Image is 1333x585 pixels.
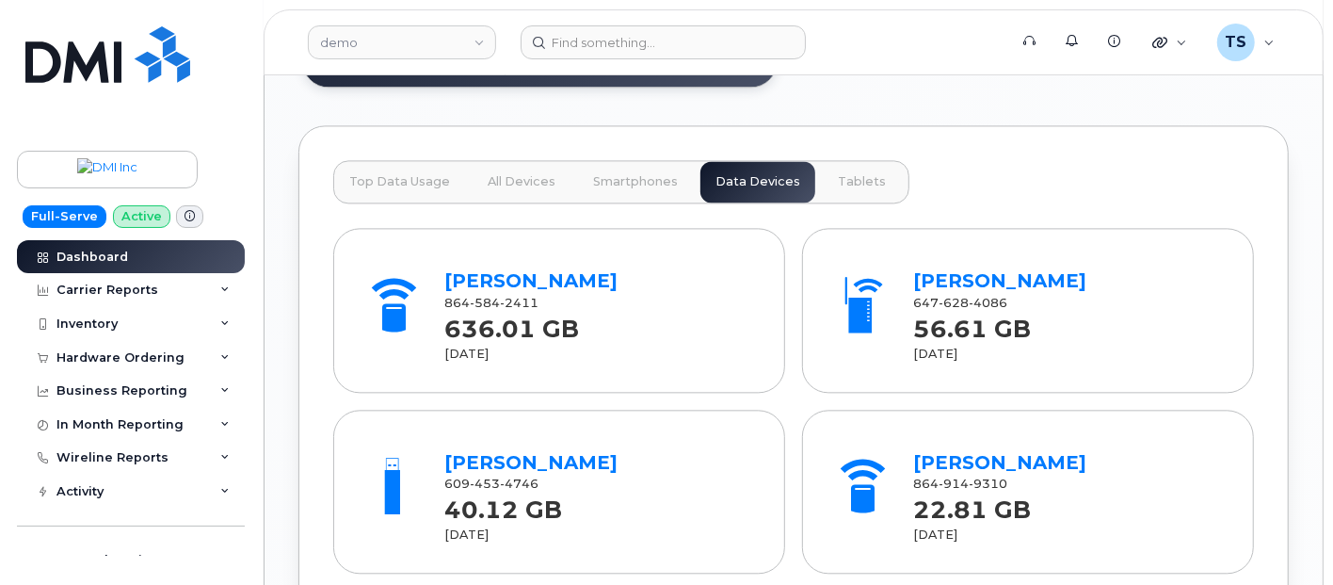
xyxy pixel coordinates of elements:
[445,477,539,491] span: 609
[914,451,1087,474] a: [PERSON_NAME]
[838,174,886,189] span: Tablets
[914,485,1032,524] strong: 22.81 GB
[445,296,539,310] span: 864
[488,174,555,189] span: All Devices
[914,269,1087,292] a: [PERSON_NAME]
[308,25,496,59] a: demo
[445,527,751,544] div: [DATE]
[593,174,678,189] span: Smartphones
[334,161,465,203] button: Top Data Usage
[914,346,1220,363] div: [DATE]
[940,477,970,491] span: 914
[445,451,618,474] a: [PERSON_NAME]
[1139,24,1200,61] div: Quicklinks
[445,269,618,292] a: [PERSON_NAME]
[914,296,1008,310] span: 647
[501,296,539,310] span: 2411
[914,527,1220,544] div: [DATE]
[914,477,1008,491] span: 864
[823,161,901,203] button: Tablets
[445,304,580,343] strong: 636.01 GB
[578,161,693,203] button: Smartphones
[1225,31,1246,54] span: TS
[970,296,1008,310] span: 4086
[970,477,1008,491] span: 9310
[445,346,751,363] div: [DATE]
[940,296,970,310] span: 628
[471,477,501,491] span: 453
[521,25,806,59] input: Find something...
[445,485,563,524] strong: 40.12 GB
[349,174,450,189] span: Top Data Usage
[914,304,1032,343] strong: 56.61 GB
[501,477,539,491] span: 4746
[471,296,501,310] span: 584
[473,161,570,203] button: All Devices
[1204,24,1288,61] div: Test SAdmin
